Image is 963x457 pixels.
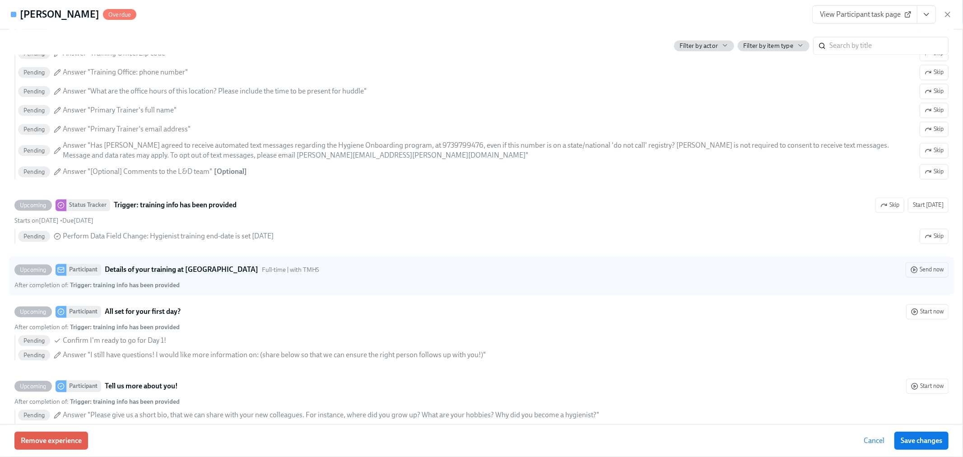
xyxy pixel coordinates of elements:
[66,380,101,392] div: Participant
[14,383,52,390] span: Upcoming
[880,201,899,210] span: Skip
[925,146,944,155] span: Skip
[262,266,320,274] span: This message uses the "Full-time | with TMHS" audience
[875,197,904,213] button: UpcomingStatus TrackerTrigger: training info has been providedStart [DATE]Starts on[DATE] •Due[DA...
[63,86,367,96] span: Answer "What are the office hours of this location? Please include the time to be present for hud...
[150,232,274,240] span: Hygienist training end-date is set [DATE]
[920,84,949,99] button: PendingAnswer "Training Office: office code"SkipPendingAnswer "Training Office: street address"Sk...
[62,217,93,224] span: Tuesday, September 16th 2025, 10:00 am
[679,42,718,50] span: Filter by actor
[925,167,944,176] span: Skip
[906,378,949,394] button: UpcomingParticipantTell us more about you!After completion of: Trigger: training info has been pr...
[925,232,944,241] span: Skip
[920,164,949,179] button: PendingAnswer "Training Office: office code"SkipPendingAnswer "Training Office: street address"Sk...
[901,436,942,445] span: Save changes
[864,436,884,445] span: Cancel
[894,432,949,450] button: Save changes
[917,5,936,23] button: View task page
[14,308,52,315] span: Upcoming
[920,65,949,80] button: PendingAnswer "Training Office: office code"SkipPendingAnswer "Training Office: street address"Sk...
[114,200,237,210] strong: Trigger: training info has been provided
[70,398,180,406] strong: Trigger: training info has been provided
[70,281,180,289] strong: Trigger: training info has been provided
[14,281,180,289] div: After completion of :
[63,350,486,360] span: Answer "I still have questions! I would like more information on: (share below so that we can ens...
[920,228,949,244] button: UpcomingStatus TrackerTrigger: training info has been providedSkipStart [DATE]Starts on[DATE] •Du...
[18,233,50,240] span: Pending
[21,436,82,445] span: Remove experience
[18,88,50,95] span: Pending
[14,216,93,225] div: •
[925,125,944,134] span: Skip
[105,381,178,392] strong: Tell us more about you!
[920,121,949,137] button: PendingAnswer "Training Office: office code"SkipPendingAnswer "Training Office: street address"Sk...
[18,412,50,419] span: Pending
[829,37,949,55] input: Search by title
[63,124,191,134] span: Answer "Primary Trainer's email address"
[14,397,180,406] div: After completion of :
[103,11,136,18] span: Overdue
[105,306,181,317] strong: All set for your first day?
[911,382,944,391] span: Start now
[911,265,944,274] span: Send now
[14,202,52,209] span: Upcoming
[812,5,917,23] a: View Participant task page
[63,336,166,345] span: Confirm I'm ready to go for Day 1!
[18,352,50,359] span: Pending
[18,337,50,344] span: Pending
[14,217,59,224] span: Monday, September 15th 2025, 10:00 am
[63,231,274,241] span: Perform Data Field Change :
[14,266,52,273] span: Upcoming
[820,10,910,19] span: View Participant task page
[925,87,944,96] span: Skip
[18,126,50,133] span: Pending
[674,40,734,51] button: Filter by actor
[70,323,180,331] strong: Trigger: training info has been provided
[63,140,916,160] span: Answer "Has [PERSON_NAME] agreed to receive automated text messages regarding the Hygiene Onboard...
[20,8,99,21] h4: [PERSON_NAME]
[920,143,949,158] button: PendingAnswer "Training Office: office code"SkipPendingAnswer "Training Office: street address"Sk...
[920,103,949,118] button: PendingAnswer "Training Office: office code"SkipPendingAnswer "Training Office: street address"Sk...
[857,432,891,450] button: Cancel
[66,199,110,211] div: Status Tracker
[913,201,944,210] span: Start [DATE]
[18,107,50,114] span: Pending
[63,167,212,177] span: Answer "[Optional] Comments to the L&D team"
[66,306,101,317] div: Participant
[63,105,177,115] span: Answer "Primary Trainer's full name"
[14,323,180,331] div: After completion of :
[63,67,188,77] span: Answer "Training Office: phone number"
[906,304,949,319] button: UpcomingParticipantAll set for your first day?After completion of: Trigger: training info has bee...
[66,264,101,275] div: Participant
[738,40,809,51] button: Filter by item type
[925,106,944,115] span: Skip
[743,42,793,50] span: Filter by item type
[18,168,50,175] span: Pending
[14,432,88,450] button: Remove experience
[18,69,50,76] span: Pending
[906,262,949,277] button: UpcomingParticipantDetails of your training at [GEOGRAPHIC_DATA]Full-time | with TMHSAfter comple...
[925,68,944,77] span: Skip
[18,147,50,154] span: Pending
[105,264,258,275] strong: Details of your training at [GEOGRAPHIC_DATA]
[908,197,949,213] button: UpcomingStatus TrackerTrigger: training info has been providedSkipStarts on[DATE] •Due[DATE] Pend...
[63,410,599,420] span: Answer "Please give us a short bio, that we can share with your new colleagues. For instance, whe...
[214,167,247,177] div: [ Optional ]
[911,307,944,316] span: Start now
